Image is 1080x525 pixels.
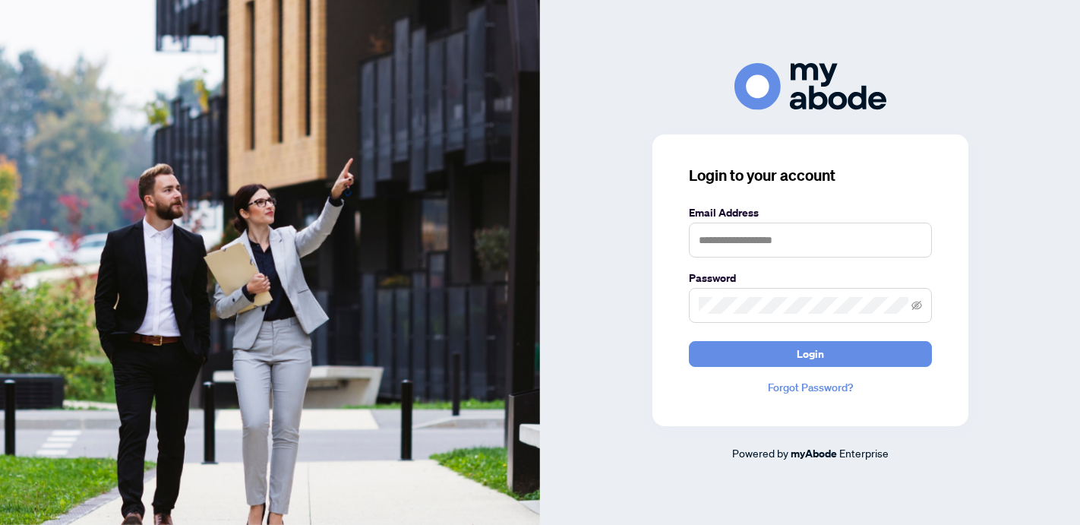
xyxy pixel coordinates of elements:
span: Login [797,342,824,366]
a: Forgot Password? [689,379,932,396]
span: Enterprise [839,446,889,460]
span: eye-invisible [911,300,922,311]
a: myAbode [791,445,837,462]
button: Login [689,341,932,367]
img: ma-logo [734,63,886,109]
label: Password [689,270,932,286]
h3: Login to your account [689,165,932,186]
label: Email Address [689,204,932,221]
span: Powered by [732,446,788,460]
